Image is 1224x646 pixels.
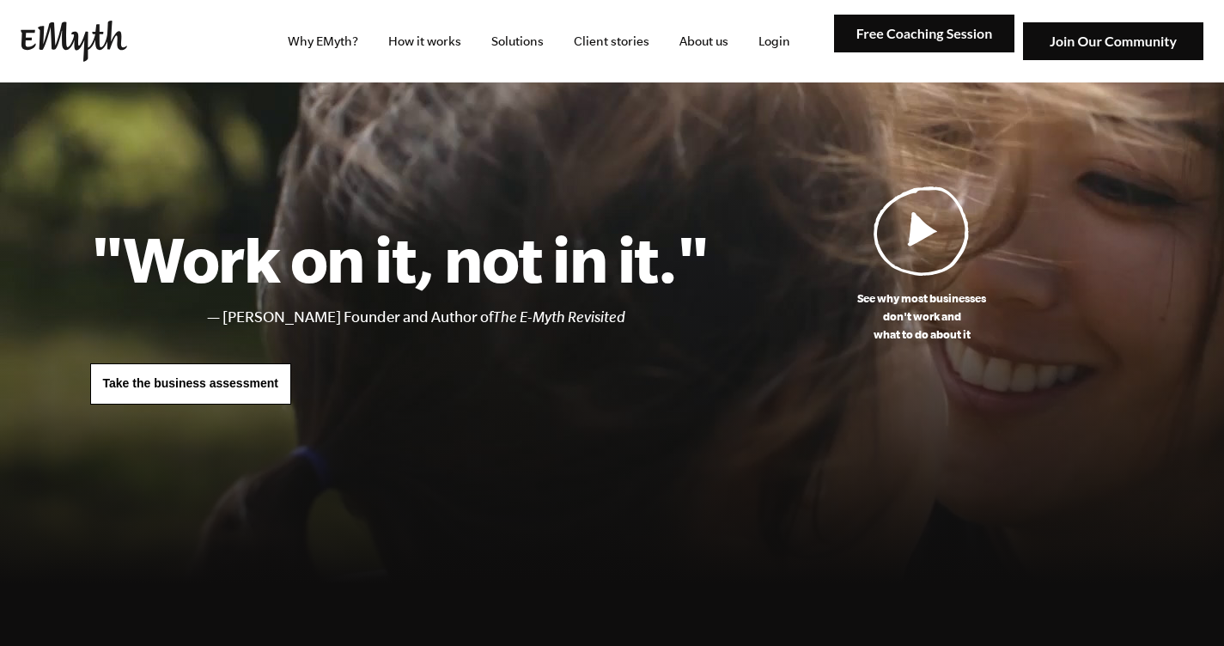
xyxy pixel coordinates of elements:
span: Take the business assessment [103,376,278,390]
h1: "Work on it, not in it." [90,221,709,296]
iframe: Chat Widget [1138,564,1224,646]
p: See why most businesses don't work and what to do about it [709,289,1135,344]
i: The E-Myth Revisited [493,308,625,326]
li: [PERSON_NAME] Founder and Author of [222,305,709,330]
a: See why most businessesdon't work andwhat to do about it [709,186,1135,344]
img: EMyth [21,21,127,62]
img: Join Our Community [1023,22,1203,61]
img: Play Video [874,186,970,276]
img: Free Coaching Session [834,15,1014,53]
a: Take the business assessment [90,363,291,405]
